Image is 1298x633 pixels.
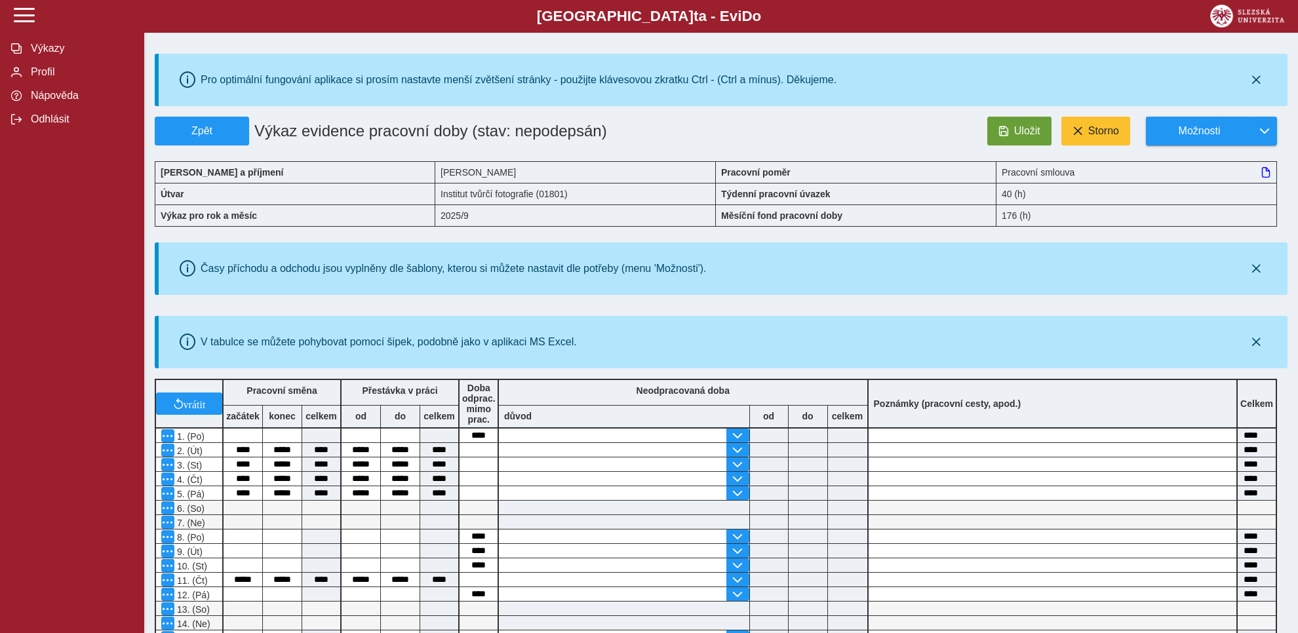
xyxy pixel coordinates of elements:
span: Nápověda [27,90,133,102]
div: Časy příchodu a odchodu jsou vyplněny dle šablony, kterou si můžete nastavit dle potřeby (menu 'M... [201,263,707,275]
button: Menu [161,530,174,543]
b: konec [263,411,302,421]
span: 9. (Út) [174,547,203,557]
span: Výkazy [27,43,133,54]
b: důvod [504,411,532,421]
b: Měsíční fond pracovní doby [721,210,842,221]
div: Institut tvůrčí fotografie (01801) [435,183,716,204]
div: 40 (h) [996,183,1277,204]
span: 2. (Út) [174,446,203,456]
span: 10. (St) [174,561,207,571]
div: 176 (h) [996,204,1277,227]
b: začátek [224,411,262,421]
b: Pracovní směna [246,385,317,396]
button: Menu [161,516,174,529]
span: 7. (Ne) [174,518,205,528]
b: celkem [828,411,867,421]
b: Pracovní poměr [721,167,791,178]
button: Menu [161,559,174,572]
span: 5. (Pá) [174,489,205,499]
button: Možnosti [1146,117,1252,145]
b: Přestávka v práci [362,385,437,396]
b: Neodpracovaná doba [637,385,730,396]
span: Storno [1088,125,1119,137]
b: od [342,411,380,421]
span: 12. (Pá) [174,590,210,600]
b: do [789,411,827,421]
button: vrátit [156,393,222,415]
span: 4. (Čt) [174,474,203,485]
span: 11. (Čt) [174,575,208,586]
div: V tabulce se můžete pohybovat pomocí šipek, podobně jako v aplikaci MS Excel. [201,336,577,348]
button: Menu [161,472,174,486]
b: [GEOGRAPHIC_DATA] a - Evi [39,8,1259,25]
button: Menu [161,458,174,471]
b: Výkaz pro rok a měsíc [161,210,257,221]
button: Menu [161,573,174,586]
span: 13. (So) [174,604,210,615]
b: [PERSON_NAME] a příjmení [161,167,283,178]
div: Pracovní smlouva [996,161,1277,183]
div: Pro optimální fungování aplikace si prosím nastavte menší zvětšení stránky - použijte klávesovou ... [201,74,836,86]
span: 14. (Ne) [174,619,210,629]
button: Menu [161,444,174,457]
span: Zpět [161,125,243,137]
button: Storno [1061,117,1130,145]
h1: Výkaz evidence pracovní doby (stav: nepodepsán) [249,117,627,145]
span: Uložit [1014,125,1040,137]
button: Zpět [155,117,249,145]
span: 6. (So) [174,503,205,514]
span: 3. (St) [174,460,202,470]
button: Menu [161,501,174,514]
span: D [741,8,752,24]
b: Doba odprac. mimo prac. [462,383,496,425]
span: t [694,8,698,24]
span: Odhlásit [27,113,133,125]
div: 2025/9 [435,204,716,227]
img: logo_web_su.png [1210,5,1284,28]
b: od [750,411,788,421]
span: Možnosti [1157,125,1242,137]
b: celkem [420,411,458,421]
b: Celkem [1240,398,1273,409]
span: Profil [27,66,133,78]
b: do [381,411,420,421]
button: Menu [161,617,174,630]
span: 8. (Po) [174,532,205,543]
div: [PERSON_NAME] [435,161,716,183]
button: Menu [161,602,174,615]
span: vrátit [184,398,206,409]
b: celkem [302,411,340,421]
span: 1. (Po) [174,431,205,442]
button: Menu [161,429,174,442]
button: Menu [161,487,174,500]
button: Menu [161,588,174,601]
b: Poznámky (pracovní cesty, apod.) [869,398,1027,409]
button: Menu [161,545,174,558]
b: Útvar [161,189,184,199]
span: o [753,8,762,24]
button: Uložit [987,117,1052,145]
b: Týdenní pracovní úvazek [721,189,831,199]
